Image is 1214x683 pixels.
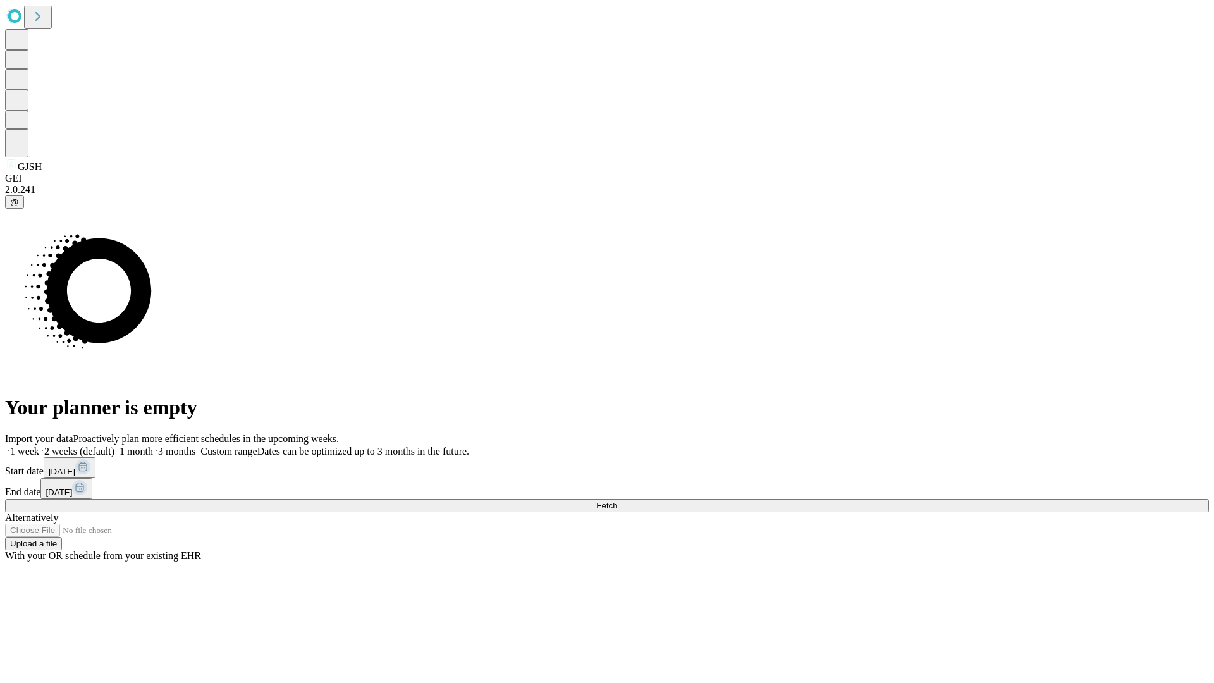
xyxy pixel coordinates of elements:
div: Start date [5,457,1209,478]
button: Upload a file [5,537,62,550]
button: @ [5,195,24,209]
span: [DATE] [49,467,75,476]
span: 1 month [120,446,153,457]
span: Proactively plan more efficient schedules in the upcoming weeks. [73,433,339,444]
span: 2 weeks (default) [44,446,114,457]
span: Fetch [596,501,617,510]
button: Fetch [5,499,1209,512]
h1: Your planner is empty [5,396,1209,419]
button: [DATE] [40,478,92,499]
span: GJSH [18,161,42,172]
button: [DATE] [44,457,95,478]
span: @ [10,197,19,207]
span: Dates can be optimized up to 3 months in the future. [257,446,469,457]
span: 3 months [158,446,195,457]
div: End date [5,478,1209,499]
div: GEI [5,173,1209,184]
div: 2.0.241 [5,184,1209,195]
span: Custom range [200,446,257,457]
span: [DATE] [46,488,72,497]
span: With your OR schedule from your existing EHR [5,550,201,561]
span: Import your data [5,433,73,444]
span: 1 week [10,446,39,457]
span: Alternatively [5,512,58,523]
